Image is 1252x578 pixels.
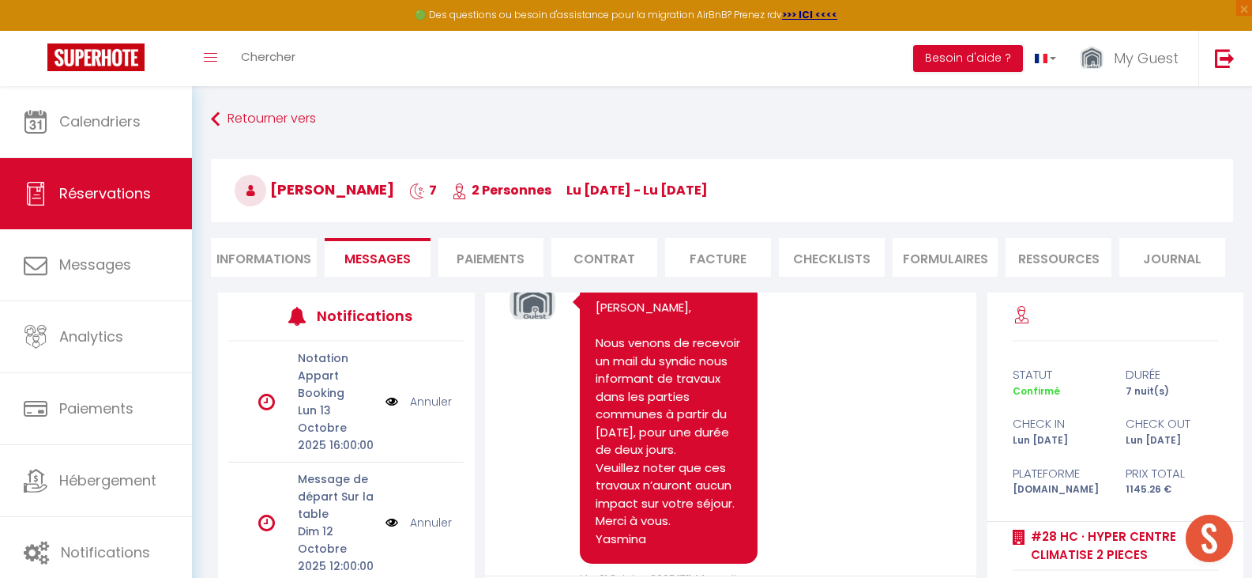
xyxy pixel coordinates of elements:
pre: [PERSON_NAME], Nous venons de recevoir un mail du syndic nous informant de travaux dans les parti... [596,299,742,548]
button: Besoin d'aide ? [913,45,1023,72]
span: Réservations [59,183,151,203]
img: ... [1080,45,1103,73]
li: Paiements [438,238,544,277]
span: Paiements [59,399,133,418]
span: Messages [59,255,131,274]
span: Chercher [241,48,295,65]
span: 7 [409,181,437,199]
span: Notifications [61,542,150,562]
img: Super Booking [47,43,145,71]
li: FORMULAIRES [893,238,998,277]
span: 2 Personnes [452,181,551,199]
img: logout [1215,48,1235,68]
a: >>> ICI <<<< [782,8,837,21]
span: My Guest [1114,48,1179,68]
img: NO IMAGE [385,393,398,410]
li: Informations [211,238,317,277]
div: Plateforme [1002,464,1115,483]
li: Ressources [1006,238,1111,277]
div: Lun [DATE] [1002,433,1115,448]
a: Annuler [410,393,452,410]
div: 7 nuit(s) [1115,384,1228,399]
span: lu [DATE] - lu [DATE] [566,181,708,199]
div: durée [1115,365,1228,384]
a: Chercher [229,31,307,86]
a: Retourner vers [211,105,1233,134]
span: Hébergement [59,470,156,490]
img: 16745796046663.png [509,279,556,327]
h3: Notifications [317,298,415,334]
div: check out [1115,414,1228,433]
p: Dim 12 Octobre 2025 12:00:00 [298,523,375,575]
img: NO IMAGE [385,514,398,531]
span: Confirmé [1013,384,1060,398]
span: [PERSON_NAME] [235,179,394,199]
div: Lun [DATE] [1115,433,1228,448]
div: [DOMAIN_NAME] [1002,482,1115,497]
span: Messages [344,250,411,268]
p: Message de départ Sur la table [298,470,375,523]
li: CHECKLISTS [779,238,885,277]
a: #28 HC · HYPER CENTRE CLIMATISE 2 pieces [1025,527,1218,565]
div: check in [1002,414,1115,433]
li: Journal [1119,238,1225,277]
p: Lun 13 Octobre 2025 16:00:00 [298,402,375,454]
div: Ouvrir le chat [1186,515,1233,562]
span: Calendriers [59,111,141,131]
div: 1145.26 € [1115,482,1228,497]
a: Annuler [410,514,452,531]
p: Notation Appart Booking [298,349,375,402]
div: statut [1002,365,1115,384]
span: Analytics [59,327,123,346]
a: ... My Guest [1068,31,1198,86]
div: Prix total [1115,464,1228,483]
li: Facture [665,238,771,277]
li: Contrat [551,238,657,277]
